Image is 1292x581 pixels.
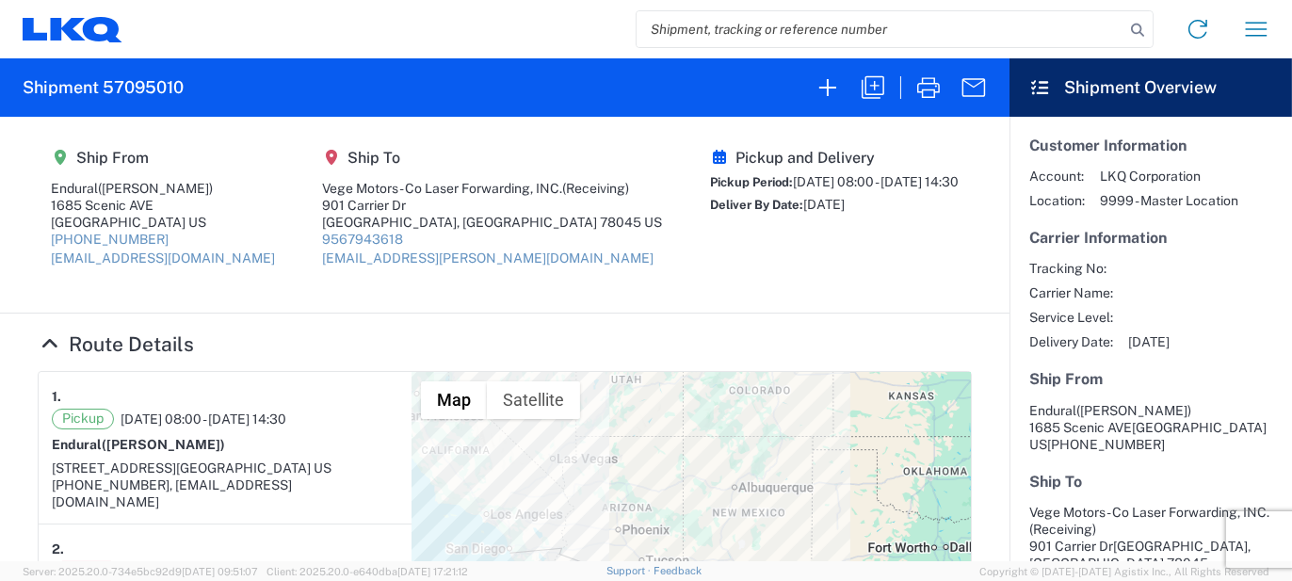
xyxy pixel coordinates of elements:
[52,460,176,476] span: [STREET_ADDRESS]
[1029,403,1076,418] span: Endural
[397,566,468,577] span: [DATE] 17:21:12
[121,411,286,428] span: [DATE] 08:00 - [DATE] 14:30
[803,197,845,212] span: [DATE]
[51,232,169,247] a: [PHONE_NUMBER]
[1128,333,1170,350] span: [DATE]
[51,149,275,167] h5: Ship From
[1100,168,1238,185] span: LKQ Corporation
[176,460,331,476] span: [GEOGRAPHIC_DATA] US
[38,332,194,356] a: Hide Details
[654,565,702,576] a: Feedback
[1029,137,1272,154] h5: Customer Information
[51,214,275,231] div: [GEOGRAPHIC_DATA] US
[23,566,258,577] span: Server: 2025.20.0-734e5bc92d9
[51,250,275,266] a: [EMAIL_ADDRESS][DOMAIN_NAME]
[637,11,1124,47] input: Shipment, tracking or reference number
[266,566,468,577] span: Client: 2025.20.0-e640dba
[323,180,663,197] div: Vege Motors - Co Laser Forwarding, INC.
[1029,229,1272,247] h5: Carrier Information
[1029,168,1085,185] span: Account:
[323,197,663,214] div: 901 Carrier Dr
[1029,522,1096,537] span: (Receiving)
[102,437,225,452] span: ([PERSON_NAME])
[52,385,61,409] strong: 1.
[1029,309,1113,326] span: Service Level:
[1100,192,1238,209] span: 9999 - Master Location
[1076,403,1191,418] span: ([PERSON_NAME])
[710,198,803,212] span: Deliver By Date:
[1029,505,1269,554] span: Vege Motors - Co Laser Forwarding, INC. 901 Carrier Dr
[52,476,398,510] div: [PHONE_NUMBER], [EMAIL_ADDRESS][DOMAIN_NAME]
[51,197,275,214] div: 1685 Scenic AVE
[1047,437,1165,452] span: [PHONE_NUMBER]
[710,175,793,189] span: Pickup Period:
[323,250,654,266] a: [EMAIL_ADDRESS][PERSON_NAME][DOMAIN_NAME]
[52,538,64,561] strong: 2.
[1029,192,1085,209] span: Location:
[23,76,184,99] h2: Shipment 57095010
[1029,333,1113,350] span: Delivery Date:
[563,181,630,196] span: (Receiving)
[323,214,663,231] div: [GEOGRAPHIC_DATA], [GEOGRAPHIC_DATA] 78045 US
[1029,260,1113,277] span: Tracking No:
[98,181,213,196] span: ([PERSON_NAME])
[1029,370,1272,388] h5: Ship From
[1029,473,1272,491] h5: Ship To
[1009,58,1292,117] header: Shipment Overview
[487,381,580,419] button: Show satellite imagery
[323,149,663,167] h5: Ship To
[52,409,114,429] span: Pickup
[323,232,404,247] a: 9567943618
[979,563,1269,580] span: Copyright © [DATE]-[DATE] Agistix Inc., All Rights Reserved
[793,174,959,189] span: [DATE] 08:00 - [DATE] 14:30
[421,381,487,419] button: Show street map
[51,180,275,197] div: Endural
[606,565,654,576] a: Support
[1029,420,1132,435] span: 1685 Scenic AVE
[710,149,959,167] h5: Pickup and Delivery
[1029,284,1113,301] span: Carrier Name:
[1029,402,1272,453] address: [GEOGRAPHIC_DATA] US
[182,566,258,577] span: [DATE] 09:51:07
[52,437,225,452] strong: Endural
